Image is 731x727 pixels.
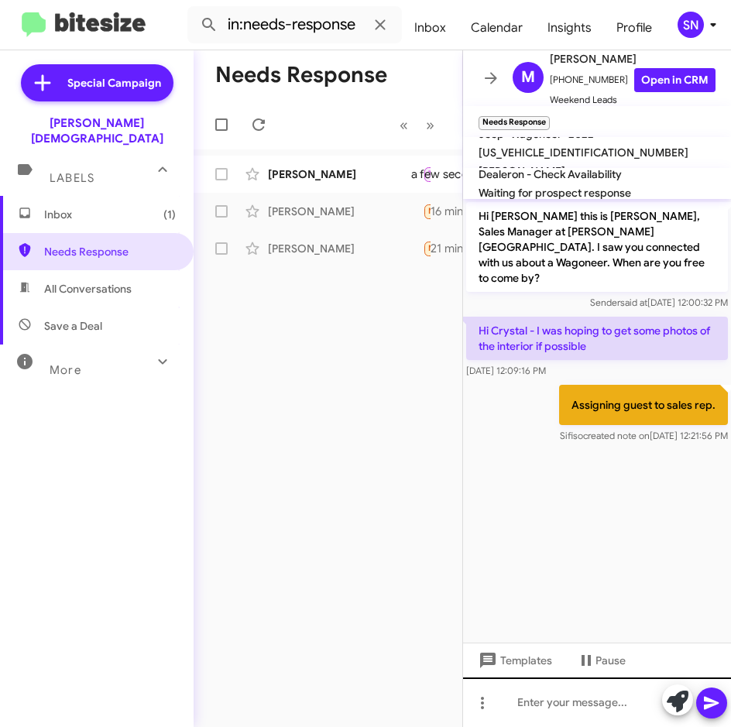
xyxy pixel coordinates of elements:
button: SN [664,12,714,38]
div: [PERSON_NAME] [268,241,423,256]
button: Next [417,109,444,141]
div: I'm not sure yet but I'm just weighing out options right now [423,239,431,257]
span: said at [620,297,647,308]
span: [PHONE_NUMBER] [550,68,716,92]
button: Templates [463,646,565,674]
span: Needs Response [428,243,494,253]
span: Inbox [44,207,176,222]
span: » [426,115,434,135]
span: Save a Deal [44,318,102,334]
span: [US_VEHICLE_IDENTIFICATION_NUMBER] [479,146,688,159]
div: a few seconds ago [431,166,523,182]
span: Sifiso [DATE] 12:21:56 PM [560,430,728,441]
a: Open in CRM [634,68,716,92]
span: Waiting for prospect response [479,186,631,200]
span: More [50,363,81,377]
span: Pause [595,646,626,674]
button: Pause [565,646,638,674]
button: Previous [390,109,417,141]
span: All Conversations [44,281,132,297]
span: Labels [50,171,94,185]
a: Calendar [458,5,535,50]
span: M [521,65,535,90]
div: [PERSON_NAME] [268,204,423,219]
span: Special Campaign [67,75,161,91]
a: Insights [535,5,604,50]
span: created note on [583,430,650,441]
span: Dealeron - Check Availability [479,167,622,181]
p: Assigning guest to sales rep. [559,385,728,425]
p: Hi Crystal - I was hoping to get some photos of the interior if possible [466,317,728,360]
span: Templates [475,646,552,674]
span: Sender [DATE] 12:00:32 PM [590,297,728,308]
a: Profile [604,5,664,50]
span: Needs Response [428,206,494,216]
a: Special Campaign [21,64,173,101]
input: Search [187,6,402,43]
span: (1) [163,207,176,222]
span: [DATE] 12:09:16 PM [466,365,546,376]
span: Weekend Leads [550,92,716,108]
a: Inbox [402,5,458,50]
div: 21 minutes ago [431,241,522,256]
div: SN [678,12,704,38]
h1: Needs Response [215,63,387,87]
div: I'm not ready to yet to work on a deal [423,165,431,183]
span: [PERSON_NAME] [479,164,565,178]
p: Hi [PERSON_NAME] this is [PERSON_NAME], Sales Manager at [PERSON_NAME][GEOGRAPHIC_DATA]. I saw yo... [466,202,728,292]
nav: Page navigation example [391,109,444,141]
span: [PERSON_NAME] [550,50,716,68]
div: Hi Crystal - I was hoping to get some photos of the interior if possible [423,202,431,220]
span: « [400,115,408,135]
small: Needs Response [479,116,550,130]
div: 16 minutes ago [431,204,522,219]
div: [PERSON_NAME] [268,166,423,182]
span: Needs Response [44,244,176,259]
